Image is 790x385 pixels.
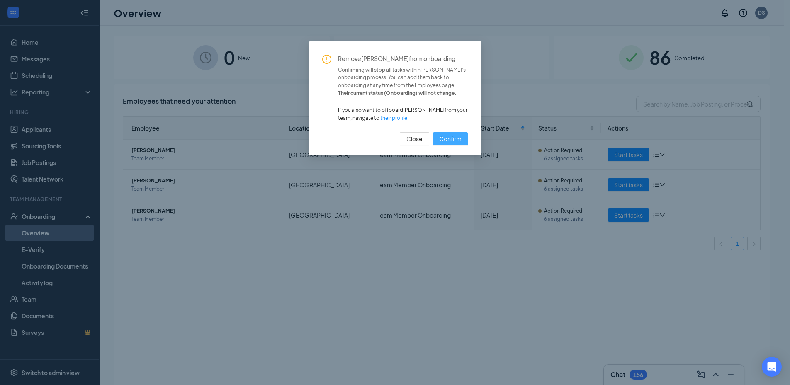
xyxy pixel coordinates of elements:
a: their profile [380,115,407,121]
span: Confirm [439,134,462,143]
div: Open Intercom Messenger [762,357,782,377]
button: Close [400,132,429,145]
span: Their current status ( Onboarding ) will not change. [338,90,468,97]
span: Remove [PERSON_NAME] from onboarding [338,55,468,63]
button: Confirm [433,132,468,145]
span: Confirming will stop all tasks within [PERSON_NAME] 's onboarding process. You can add them back ... [338,66,468,90]
span: Close [406,134,423,143]
span: exclamation-circle [322,55,331,64]
span: If you also want to offboard [PERSON_NAME] from your team, navigate to . [338,107,468,122]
